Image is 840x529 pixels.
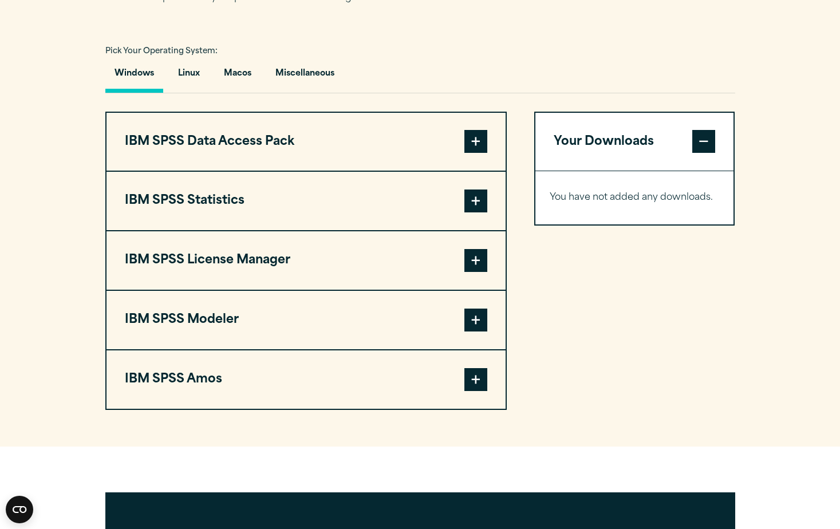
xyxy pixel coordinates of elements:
[107,291,506,349] button: IBM SPSS Modeler
[6,496,33,523] button: Open CMP widget
[535,171,734,224] div: Your Downloads
[266,60,344,93] button: Miscellaneous
[107,231,506,290] button: IBM SPSS License Manager
[535,113,734,171] button: Your Downloads
[169,60,209,93] button: Linux
[105,60,163,93] button: Windows
[107,350,506,409] button: IBM SPSS Amos
[107,113,506,171] button: IBM SPSS Data Access Pack
[107,172,506,230] button: IBM SPSS Statistics
[215,60,261,93] button: Macos
[105,48,218,55] span: Pick Your Operating System:
[550,190,720,206] p: You have not added any downloads.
